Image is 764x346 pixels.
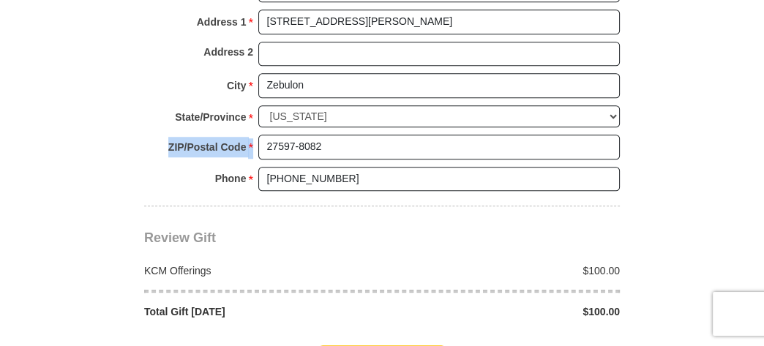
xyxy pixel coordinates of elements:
[175,107,246,127] strong: State/Province
[137,263,383,278] div: KCM Offerings
[197,12,247,32] strong: Address 1
[382,304,628,319] div: $100.00
[203,42,253,62] strong: Address 2
[144,230,216,245] span: Review Gift
[168,137,247,157] strong: ZIP/Postal Code
[227,75,246,96] strong: City
[382,263,628,278] div: $100.00
[137,304,383,319] div: Total Gift [DATE]
[215,168,247,189] strong: Phone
